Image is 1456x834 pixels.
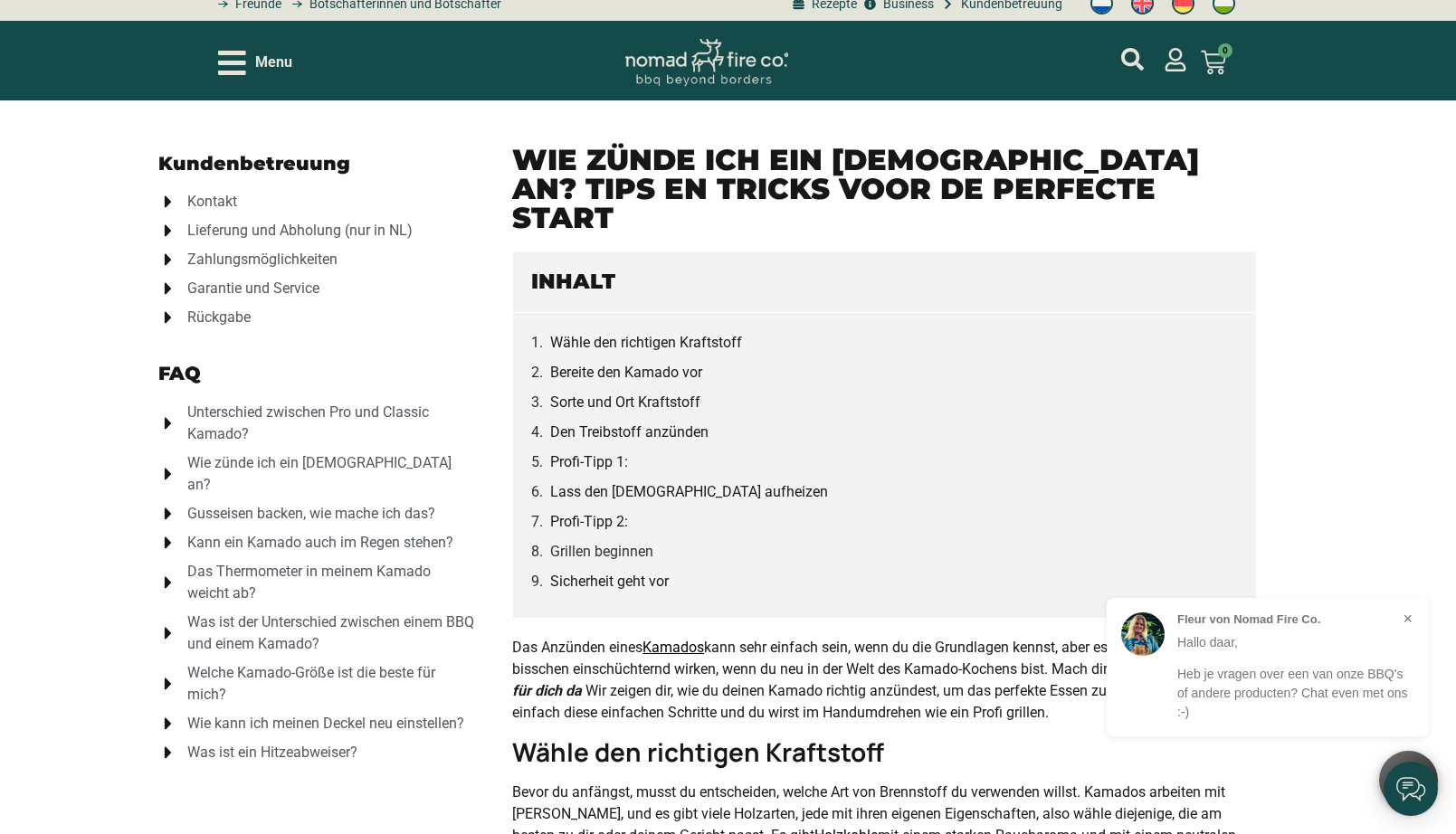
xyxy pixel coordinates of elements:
[158,220,476,242] a: Lieferung und Abholung (nur in NL)
[550,450,628,473] a: Profi-Tipp 1:
[158,532,476,554] a: Kann ein Kamado auch im Regen stehen?
[158,713,476,734] a: Wie kann ich meinen Deckel neu einstellen?
[531,270,1238,295] h4: Inhalt
[158,365,476,384] h2: FAQ
[158,452,476,496] a: Wie zünde ich ein [DEMOGRAPHIC_DATA] an?
[158,503,476,525] a: Gusseisen backen, wie mache ich das?
[550,510,628,533] a: Profi-Tipp 2:
[183,278,319,299] span: Garantie und Service
[158,742,476,763] a: Was ist ein Hitzeabweiser?
[183,402,476,445] span: Unterschied zwischen Pro und Classic Kamado?
[183,220,413,242] span: Lieferung und Abholung (nur in NL)
[158,249,476,270] a: Zahlungsmöglichkeiten
[218,47,292,79] div: Open/Close Menu
[1164,48,1187,71] a: mijn account
[158,155,476,174] h2: Kundenbetreuung
[550,391,700,413] a: Sorte und Ort Kraftstoff
[158,307,476,328] a: Rückgabe
[183,249,338,270] span: Zahlungsmöglichkeiten
[1218,43,1232,58] span: 0
[512,146,1257,232] h1: Wie zünde ich ein [DEMOGRAPHIC_DATA] an? Tips en Tricks voor de Perfecte Start
[1121,48,1144,71] a: mijn account
[183,503,435,525] span: Gusseisen backen, wie mache ich das?
[183,713,464,734] span: Wie kann ich meinen Deckel neu einstellen?
[158,561,476,604] a: Das Thermometer in meinem Kamado weicht ab?
[512,637,1257,724] p: Das Anzünden eines kann sehr einfach sein, wenn du die Grundlagen kennst, aber es kann auch ein b...
[158,278,476,299] a: Garantie und Service
[1098,589,1438,746] iframe: belco-preview-frame
[158,662,476,706] a: Welche Kamado-Größe ist die beste für mich?
[512,734,884,769] strong: Wähle den richtigen Kraftstoff
[158,191,476,213] a: Kontakt
[255,52,292,73] span: Menu
[183,742,357,763] span: Was ist ein Hitzeabweiser?
[550,540,653,563] a: Grillen beginnen
[550,570,669,592] a: Sicherheit geht vor
[183,307,251,328] span: Rückgabe
[642,639,704,656] a: Kamados
[183,561,476,604] span: Das Thermometer in meinem Kamado weicht ab?
[550,480,828,503] a: Lass den [DEMOGRAPHIC_DATA] aufheizen
[183,532,453,554] span: Kann ein Kamado auch im Regen stehen?
[183,662,476,706] span: Welche Kamado-Größe ist die beste für mich?
[625,39,788,87] img: Nomad Logo
[550,331,742,354] a: Wähle den richtigen Kraftstoff
[158,402,476,445] a: Unterschied zwischen Pro und Classic Kamado?
[183,452,476,496] span: Wie zünde ich ein [DEMOGRAPHIC_DATA] an?
[1384,762,1438,816] iframe: belco-activator-frame
[183,191,237,213] span: Kontakt
[1179,39,1248,86] a: 0
[158,611,476,655] a: Was ist der Unterschied zwischen einem BBQ und einem Kamado?
[550,421,709,443] a: Den Treibstoff anzünden
[550,361,702,384] a: Bereite den Kamado vor
[183,611,476,655] span: Was ist der Unterschied zwischen einem BBQ und einem Kamado?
